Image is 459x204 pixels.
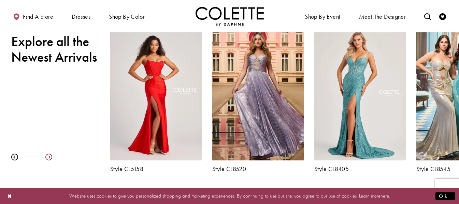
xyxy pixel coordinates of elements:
[70,7,92,26] span: Dresses
[303,7,342,26] span: Shop By Event
[11,7,55,26] a: Find a store
[109,13,145,20] span: Shop by color
[105,22,207,177] div: Colette by Daphne Style No. CL5158
[212,27,304,160] a: Visit Colette by Daphne Style No. CL8520 Page
[381,192,389,199] a: here
[196,7,264,26] img: Colette by Daphne
[207,22,309,177] div: Colette by Daphne Style No. CL8520
[435,192,455,200] button: Submit Dialog
[212,166,304,172] h5: Style CL8520
[305,13,340,20] span: Shop By Event
[110,166,202,172] a: Style CL5158
[72,13,90,20] span: Dresses
[107,7,146,26] span: Shop by color
[196,7,264,26] a: Visit Home Page
[309,22,411,177] div: Colette by Daphne Style No. CL8405
[23,13,53,20] span: Find a store
[422,7,433,26] a: Toggle search
[314,27,406,160] a: Visit Colette by Daphne Style No. CL8405 Page
[357,7,408,26] a: Meet the designer
[110,27,202,160] a: Visit Colette by Daphne Style No. CL5158 Page
[359,13,406,20] span: Meet the designer
[314,166,406,172] h5: Style CL8405
[11,34,100,65] h2: Explore all the Newest Arrivals
[438,7,448,26] a: Check Wishlist
[49,191,410,201] p: Website uses cookies to give you personalized shopping and marketing experiences. By continuing t...
[4,190,16,202] button: Close Dialog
